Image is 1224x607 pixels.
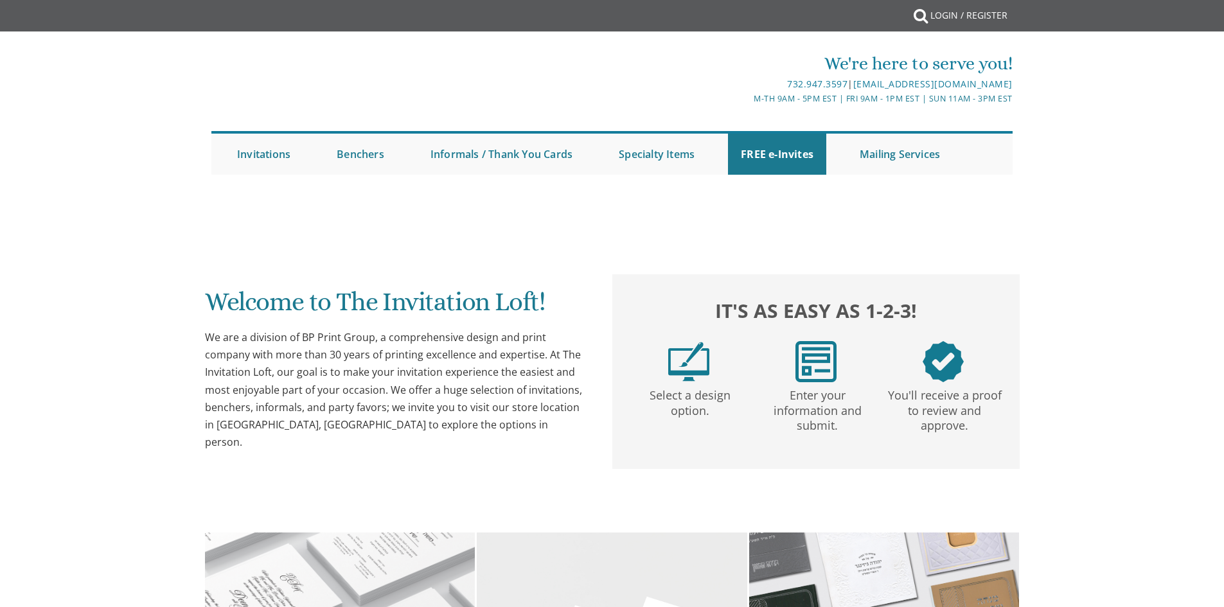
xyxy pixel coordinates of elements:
a: Informals / Thank You Cards [418,134,585,175]
a: FREE e-Invites [728,134,826,175]
img: step1.png [668,341,709,382]
div: M-Th 9am - 5pm EST | Fri 9am - 1pm EST | Sun 11am - 3pm EST [479,92,1013,105]
p: Select a design option. [629,382,751,419]
a: 732.947.3597 [787,78,847,90]
img: step2.png [795,341,837,382]
a: [EMAIL_ADDRESS][DOMAIN_NAME] [853,78,1013,90]
a: Specialty Items [606,134,707,175]
a: Mailing Services [847,134,953,175]
h1: Welcome to The Invitation Loft! [205,288,587,326]
a: Invitations [224,134,303,175]
p: You'll receive a proof to review and approve. [883,382,1006,434]
h2: It's as easy as 1-2-3! [625,296,1007,325]
div: We are a division of BP Print Group, a comprehensive design and print company with more than 30 y... [205,329,587,451]
a: Benchers [324,134,397,175]
div: We're here to serve you! [479,51,1013,76]
div: | [479,76,1013,92]
p: Enter your information and submit. [756,382,878,434]
img: step3.png [923,341,964,382]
